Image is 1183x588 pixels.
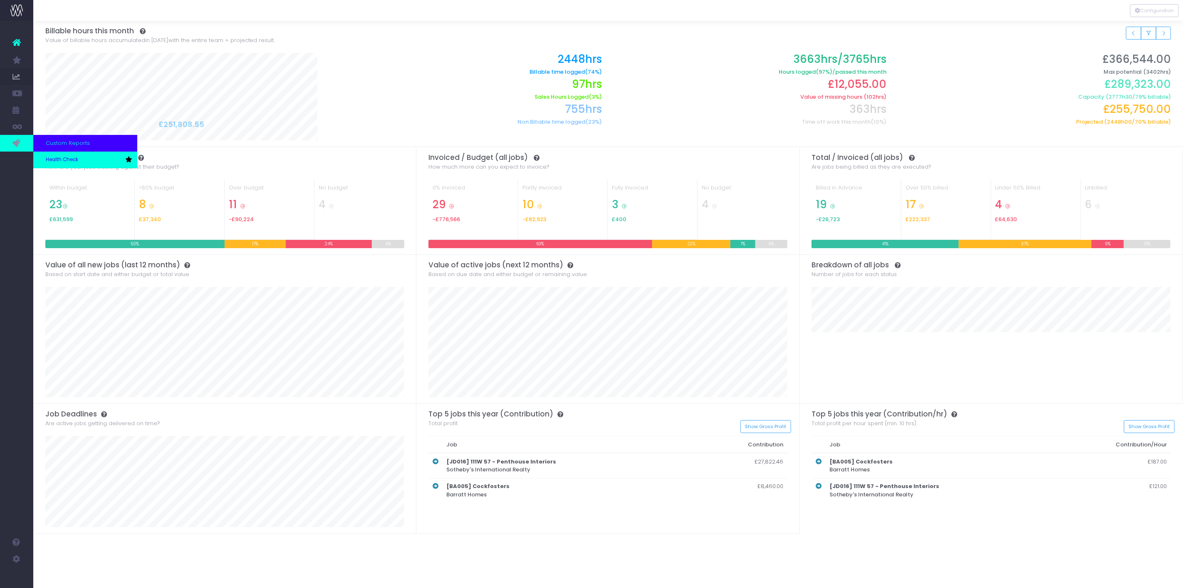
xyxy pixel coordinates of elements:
[1109,94,1132,100] span: 2777h30
[446,458,556,466] strong: [JD016] 111W 57 - Penthouse Interiors
[45,261,404,269] h3: Value of all new jobs (last 12 months)
[522,216,547,223] span: -£82,923
[730,240,755,248] div: 7%
[614,103,886,116] h2: 363hrs
[428,270,587,279] span: Based on due date and either budget or remaining value
[812,240,959,248] div: 41%
[812,163,931,171] span: Are jobs being billed as they are executed?
[816,69,832,75] span: (97%)
[372,240,404,248] div: 9%
[812,261,889,269] span: Breakdown of all jobs
[442,453,694,478] th: Sotheby's International Realty
[46,139,90,147] span: Custom Reports
[585,69,602,75] span: (74%)
[1091,240,1124,248] div: 9%
[433,198,446,211] span: 29
[10,571,23,584] img: images/default_profile_image.png
[612,198,619,211] span: 3
[33,152,137,168] a: Health Check
[139,198,146,211] span: 8
[612,216,626,223] span: £400
[45,410,404,418] h3: Job Deadlines
[330,103,602,116] h2: 755hrs
[899,103,1171,116] h2: £255,750.00
[428,419,458,428] span: Total profit
[695,436,787,453] th: Contribution
[812,270,897,279] span: Number of jobs for each status
[145,36,168,45] span: in [DATE]
[45,36,275,45] span: Value of billable hours accumulated with the entire team + projected result.
[225,240,286,248] div: 17%
[1056,453,1171,478] td: £187.00
[428,153,528,162] span: Invoiced / Budget (all jobs)
[812,419,916,428] span: Total profit per hour spent (min. 10 hrs)
[319,198,326,211] span: 4
[49,184,131,198] div: Within budget
[830,458,893,466] strong: [BA005] Cockfosters
[45,240,225,248] div: 50%
[49,216,73,223] span: £631,599
[899,119,1171,125] h6: Projected ( / % billable)
[446,482,510,490] strong: [BA005] Cockfosters
[695,478,787,503] td: £8,460.00
[826,436,1056,453] th: Job
[652,240,730,248] div: 22%
[995,216,1017,223] span: £64,630
[428,261,787,269] h3: Value of active jobs (next 12 months)
[612,184,693,198] div: Fully Invoiced
[45,27,1171,35] h3: Billable hours this month
[229,184,310,198] div: Over budget
[1124,420,1175,433] button: Show Gross Profit
[899,78,1171,91] h2: £289,323.00
[826,478,1056,503] th: Sotheby's International Realty
[522,184,604,198] div: Partly invoiced
[585,119,602,125] span: (23%)
[1056,478,1171,503] td: £121.00
[229,198,237,211] span: 11
[826,453,1056,478] th: Barratt Homes
[899,94,1171,100] h6: Capacity ( / % billable)
[319,184,400,198] div: No budget
[1126,27,1171,40] div: Small button group
[702,184,783,198] div: No budget
[330,53,602,66] h2: 2448hrs
[812,153,903,162] span: Total / Invoiced (all jobs)
[614,119,886,125] h6: Time off work this month
[428,163,549,171] span: How much more can you expect to invoice?
[433,184,514,198] div: 0% invoiced
[330,94,602,100] h6: Sales Hours Logged
[1135,94,1142,100] span: 79
[1130,4,1179,17] button: Configuration
[45,270,189,279] span: Based on start date and either budget or total value
[1124,240,1171,248] div: 13%
[614,78,886,91] h2: £12,055.00
[614,94,886,100] h6: Value of missing hours (102hrs)
[871,119,886,125] span: (10%)
[229,216,254,223] span: -£90,224
[812,410,1171,418] h3: Top 5 jobs this year (Contribution/hr)
[1130,4,1179,17] div: Vertical button group
[589,94,602,100] span: (3%)
[830,482,940,490] strong: [JD016] 111W 57 - Penthouse Interiors
[1135,119,1142,125] span: 70
[428,410,787,418] h3: Top 5 jobs this year (Contribution)
[433,216,460,223] span: -£776,566
[330,119,602,125] h6: Non Billable time logged
[45,419,160,428] span: Are active jobs getting delivered on time?
[906,184,987,198] div: Over 50% billed
[139,216,161,223] span: £37,340
[695,453,787,478] td: £27,822.46
[442,478,694,503] th: Barratt Homes
[442,436,694,453] th: Job
[995,184,1077,198] div: Under 50% Billed
[995,198,1002,211] span: 4
[816,198,827,211] span: 19
[755,240,787,248] div: 9%
[1107,119,1132,125] span: 2448h00
[816,216,840,223] span: -£26,723
[899,69,1171,75] h6: Max potential (3402hrs)
[959,240,1091,248] div: 37%
[1056,436,1171,453] th: Contribution/Hour
[330,69,602,75] h6: Billable time logged
[899,53,1171,66] h2: £366,544.00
